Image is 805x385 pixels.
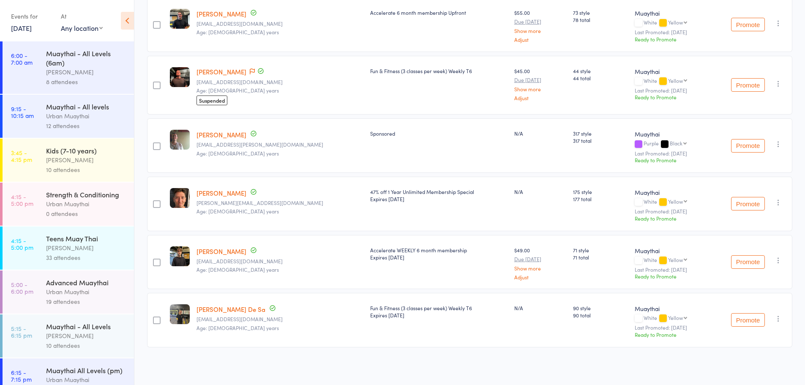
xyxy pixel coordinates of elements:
[635,208,705,214] small: Last Promoted: [DATE]
[196,200,363,206] small: jarrod.leathem7@gmail.com
[46,375,127,385] div: Urban Muaythai
[3,227,134,270] a: 4:15 -5:00 pmTeens Muay Thai[PERSON_NAME]33 attendees
[11,9,52,23] div: Events for
[635,215,705,222] div: Ready to Promote
[573,16,628,23] span: 78 total
[3,95,134,138] a: 9:15 -10:15 amMuaythai - All levelsUrban Muaythai12 attendees
[11,193,33,207] time: 4:15 - 5:00 pm
[514,86,566,92] a: Show more
[635,325,705,330] small: Last Promoted: [DATE]
[635,78,705,85] div: White
[514,265,566,271] a: Show more
[46,234,127,243] div: Teens Muay Thai
[635,246,705,255] div: Muaythai
[11,325,32,339] time: 5:15 - 6:15 pm
[196,96,227,105] span: Suspended
[46,253,127,262] div: 33 attendees
[668,315,683,320] div: Yellow
[668,257,683,262] div: Yellow
[61,23,103,33] div: Any location
[635,315,705,322] div: White
[170,304,190,324] img: image1726207840.png
[573,188,628,195] span: 175 style
[514,95,566,101] a: Adjust
[46,155,127,165] div: [PERSON_NAME]
[196,79,363,85] small: jasonheslop43@gmail.com
[196,28,279,35] span: Age: [DEMOGRAPHIC_DATA] years
[46,121,127,131] div: 12 attendees
[635,35,705,43] div: Ready to Promote
[635,199,705,206] div: White
[573,195,628,202] span: 177 total
[3,314,134,358] a: 5:15 -6:15 pmMuaythai - All Levels[PERSON_NAME]10 attendees
[635,130,705,138] div: Muaythai
[11,369,32,382] time: 6:15 - 7:15 pm
[46,199,127,209] div: Urban Muaythai
[46,190,127,199] div: Strength & Conditioning
[514,19,566,25] small: Due [DATE]
[573,311,628,319] span: 90 total
[668,19,683,25] div: Yellow
[370,311,508,319] div: Expires [DATE]
[731,78,765,92] button: Promote
[46,278,127,287] div: Advanced Muaythai
[46,146,127,155] div: Kids (7-10 years)
[196,142,363,147] small: callum.garwood@live.com
[573,9,628,16] span: 73 style
[370,304,508,319] div: Fun & Fitness (3 classes per week) Weekly T6
[170,188,190,208] img: image1727943427.png
[46,331,127,341] div: [PERSON_NAME]
[731,18,765,31] button: Promote
[196,316,363,322] small: henriquenogsa@gmail.com
[514,9,566,42] div: $55.00
[573,67,628,74] span: 44 style
[11,23,32,33] a: [DATE]
[635,188,705,197] div: Muaythai
[635,93,705,101] div: Ready to Promote
[170,246,190,266] img: image1736845422.png
[46,111,127,121] div: Urban Muaythai
[170,9,190,29] img: image1736320677.png
[370,246,508,261] div: Accelerate WEEKLY 6 month membership
[196,266,279,273] span: Age: [DEMOGRAPHIC_DATA] years
[46,297,127,306] div: 19 attendees
[514,256,566,262] small: Due [DATE]
[635,67,705,76] div: Muaythai
[370,9,508,16] div: Accelerate 6 month membership Upfront
[11,105,34,119] time: 9:15 - 10:15 am
[635,267,705,273] small: Last Promoted: [DATE]
[635,331,705,338] div: Ready to Promote
[196,247,246,256] a: [PERSON_NAME]
[11,52,33,66] time: 6:00 - 7:00 am
[635,273,705,280] div: Ready to Promote
[196,21,363,27] small: arch.alex05@gmail.com
[196,9,246,18] a: [PERSON_NAME]
[670,140,682,146] div: Black
[668,78,683,83] div: Yellow
[46,366,127,375] div: Muaythai All Levels (pm)
[46,49,127,67] div: Muaythai - All Levels (6am)
[170,67,190,87] img: image1721899443.png
[514,67,566,101] div: $45.00
[196,87,279,94] span: Age: [DEMOGRAPHIC_DATA] years
[170,130,190,150] img: image1609650264.png
[573,130,628,137] span: 317 style
[514,77,566,83] small: Due [DATE]
[731,139,765,153] button: Promote
[635,140,705,147] div: Purple
[46,287,127,297] div: Urban Muaythai
[514,274,566,280] a: Adjust
[46,102,127,111] div: Muaythai - All levels
[46,341,127,350] div: 10 attendees
[11,281,33,295] time: 5:00 - 6:00 pm
[196,324,279,331] span: Age: [DEMOGRAPHIC_DATA] years
[635,9,705,17] div: Muaythai
[370,254,508,261] div: Expires [DATE]
[573,304,628,311] span: 90 style
[514,37,566,42] a: Adjust
[573,74,628,82] span: 44 total
[370,130,508,137] div: Sponsored
[46,77,127,87] div: 8 attendees
[573,254,628,261] span: 71 total
[46,67,127,77] div: [PERSON_NAME]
